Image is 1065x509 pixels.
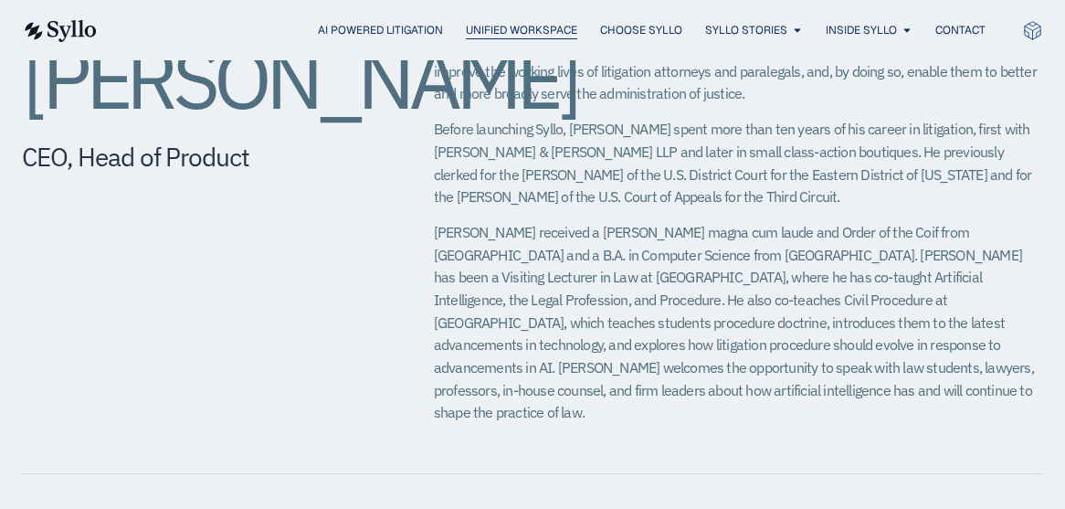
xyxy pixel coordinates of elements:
[935,22,986,38] a: Contact
[466,22,577,38] a: Unified Workspace
[22,37,361,120] h2: [PERSON_NAME]
[434,118,1043,208] p: Before launching Syllo, [PERSON_NAME] spent more than ten years of his career in litigation, firs...
[826,22,897,38] a: Inside Syllo
[434,37,1043,105] p: [PERSON_NAME] co-founded Syllo in [DATE] to build software for litigation that would dramatically...
[133,22,986,39] div: Menu Toggle
[22,142,361,173] h5: CEO, Head of Product
[318,22,443,38] a: AI Powered Litigation
[434,221,1043,424] p: [PERSON_NAME] received a [PERSON_NAME] magna cum laude and Order of the Coif from [GEOGRAPHIC_DAT...
[133,22,986,39] nav: Menu
[600,22,682,38] a: Choose Syllo
[705,22,787,38] a: Syllo Stories
[22,20,97,42] img: syllo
